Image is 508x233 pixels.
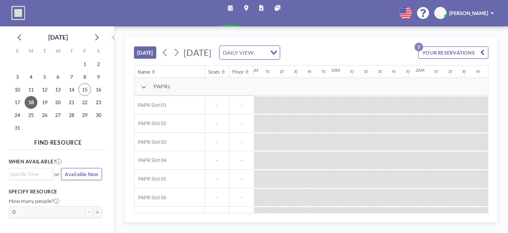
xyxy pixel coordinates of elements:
[205,194,229,200] span: -
[25,109,37,122] span: Monday, August 25, 2025
[11,46,25,58] div: S
[415,43,423,51] p: 7
[25,96,37,109] span: Monday, August 18, 2025
[134,46,156,59] button: [DATE]
[266,70,269,74] div: 10
[205,176,229,182] span: -
[92,83,105,96] span: Saturday, August 16, 2025
[11,122,24,134] span: Sunday, August 31, 2025
[9,188,102,194] h3: Specify resource
[24,46,38,58] div: M
[51,46,65,58] div: W
[92,96,105,109] span: Saturday, August 23, 2025
[229,213,254,218] span: -
[51,83,64,96] span: Wednesday, August 13, 2025
[406,70,410,74] div: 50
[205,120,229,126] span: -
[65,71,78,83] span: Thursday, August 7, 2025
[92,71,105,83] span: Saturday, August 9, 2025
[11,71,24,83] span: Sunday, August 3, 2025
[51,71,64,83] span: Wednesday, August 6, 2025
[476,70,480,74] div: 40
[437,10,443,16] span: YL
[350,70,354,74] div: 10
[229,194,254,200] span: -
[9,137,108,147] h4: FIND RESOURCE
[11,6,26,20] img: organization-logo
[154,83,170,90] span: PAPRs
[92,58,105,71] span: Saturday, August 2, 2025
[294,70,298,74] div: 30
[378,70,382,74] div: 30
[308,70,311,74] div: 40
[134,157,166,163] span: PAPR Slot 04
[10,170,48,178] input: Search for option
[205,213,229,218] span: -
[38,71,51,83] span: Tuesday, August 5, 2025
[92,109,105,122] span: Saturday, August 30, 2025
[65,83,78,96] span: Thursday, August 14, 2025
[85,206,94,218] button: -
[134,139,166,145] span: PAPR Slot 03
[434,70,438,74] div: 10
[78,83,91,96] span: Friday, August 15, 2025
[134,120,166,126] span: PAPR Slot 02
[280,70,283,74] div: 20
[208,69,220,75] div: Seats
[78,71,91,83] span: Friday, August 8, 2025
[229,120,254,126] span: -
[331,68,340,73] div: 1AM
[392,70,395,74] div: 40
[448,70,452,74] div: 20
[416,68,425,73] div: 2AM
[134,194,166,200] span: PAPR Slot 06
[256,48,265,57] input: Search for option
[38,96,51,109] span: Tuesday, August 19, 2025
[221,48,255,57] span: DAILY VIEW
[48,31,68,44] div: [DATE]
[25,71,37,83] span: Monday, August 4, 2025
[229,102,254,108] span: -
[38,83,51,96] span: Tuesday, August 12, 2025
[134,176,166,182] span: PAPR Slot 05
[462,70,466,74] div: 30
[205,157,229,163] span: -
[25,83,37,96] span: Monday, August 11, 2025
[229,139,254,145] span: -
[9,198,59,204] label: How many people?
[232,69,244,75] div: Floor
[78,96,91,109] span: Friday, August 22, 2025
[134,213,166,218] span: PAPR Slot 07
[11,83,24,96] span: Sunday, August 10, 2025
[51,96,64,109] span: Wednesday, August 20, 2025
[38,46,51,58] div: T
[11,109,24,122] span: Sunday, August 24, 2025
[51,109,64,122] span: Wednesday, August 27, 2025
[78,58,91,71] span: Friday, August 1, 2025
[184,47,211,58] span: [DATE]
[138,69,150,75] div: Name
[65,171,99,177] span: Available Now
[205,139,229,145] span: -
[449,10,488,16] span: [PERSON_NAME]
[134,102,166,108] span: PAPR Slot 01
[229,157,254,163] span: -
[229,176,254,182] span: -
[38,109,51,122] span: Tuesday, August 26, 2025
[92,46,105,58] div: S
[78,109,91,122] span: Friday, August 29, 2025
[65,96,78,109] span: Thursday, August 21, 2025
[418,46,488,59] button: YOUR RESERVATIONS7
[65,46,78,58] div: T
[93,206,102,218] button: +
[364,70,368,74] div: 20
[11,96,24,109] span: Sunday, August 17, 2025
[65,109,78,122] span: Thursday, August 28, 2025
[61,168,102,180] button: Available Now
[78,46,92,58] div: F
[220,46,280,59] div: Search for option
[205,102,229,108] span: -
[322,70,325,74] div: 50
[54,171,60,177] span: or
[9,168,53,180] div: Search for option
